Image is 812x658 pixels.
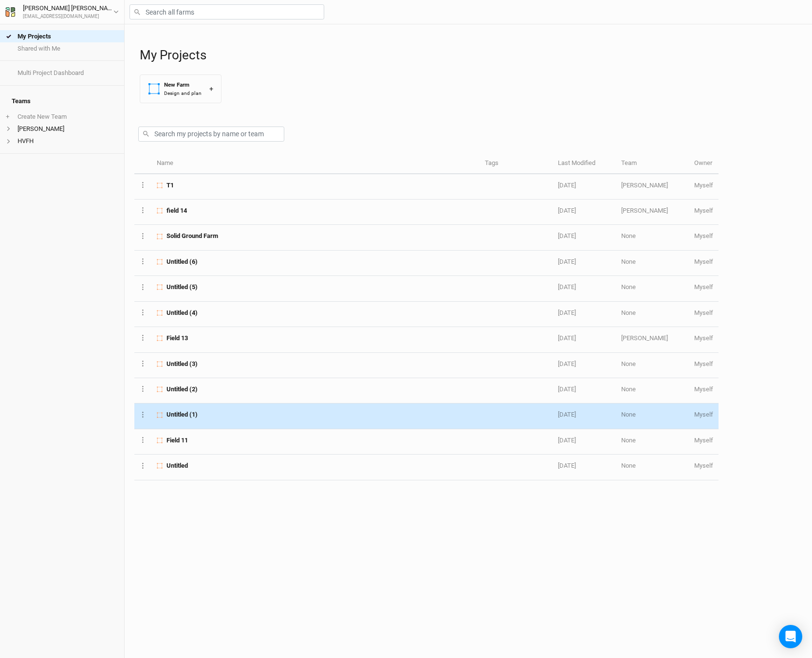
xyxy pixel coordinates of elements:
[616,200,689,225] td: [PERSON_NAME]
[480,153,553,174] th: Tags
[558,334,576,342] span: Apr 25, 2025 10:44 AM
[616,251,689,276] td: None
[694,309,713,316] span: acasner@hvfarmhub.org
[166,461,188,470] span: Untitled
[558,309,576,316] span: May 5, 2025 1:15 PM
[558,411,576,418] span: Mar 13, 2025 1:02 PM
[558,385,576,393] span: Mar 13, 2025 1:19 PM
[694,360,713,367] span: acasner@hvfarmhub.org
[694,437,713,444] span: acasner@hvfarmhub.org
[166,360,198,368] span: Untitled (3)
[694,232,713,239] span: acasner@hvfarmhub.org
[166,232,218,240] span: Solid Ground Farm
[616,174,689,200] td: [PERSON_NAME]
[616,378,689,403] td: None
[694,411,713,418] span: acasner@hvfarmhub.org
[694,283,713,291] span: acasner@hvfarmhub.org
[164,90,202,97] div: Design and plan
[694,207,713,214] span: acasner@hvfarmhub.org
[558,232,576,239] span: Aug 6, 2025 11:37 AM
[151,153,480,174] th: Name
[558,258,576,265] span: Jun 19, 2025 12:02 PM
[553,153,616,174] th: Last Modified
[779,625,802,648] div: Open Intercom Messenger
[694,258,713,265] span: acasner@hvfarmhub.org
[694,182,713,189] span: acasner@hvfarmhub.org
[558,182,576,189] span: Aug 6, 2025 3:29 PM
[558,360,576,367] span: Apr 11, 2025 3:43 PM
[616,327,689,352] td: [PERSON_NAME]
[166,206,187,215] span: field 14
[5,3,119,20] button: [PERSON_NAME] [PERSON_NAME][EMAIL_ADDRESS][DOMAIN_NAME]
[23,3,113,13] div: [PERSON_NAME] [PERSON_NAME]
[694,462,713,469] span: acasner@hvfarmhub.org
[616,403,689,429] td: None
[209,84,213,94] div: +
[6,113,9,121] span: +
[166,385,198,394] span: Untitled (2)
[166,410,198,419] span: Untitled (1)
[558,207,576,214] span: Aug 6, 2025 2:03 PM
[164,81,202,89] div: New Farm
[616,353,689,378] td: None
[616,153,689,174] th: Team
[694,334,713,342] span: acasner@hvfarmhub.org
[166,283,198,292] span: Untitled (5)
[558,283,576,291] span: Jun 2, 2025 11:57 AM
[166,181,174,190] span: T1
[616,455,689,480] td: None
[140,74,221,103] button: New FarmDesign and plan+
[689,153,719,174] th: Owner
[616,225,689,250] td: None
[166,309,198,317] span: Untitled (4)
[166,257,198,266] span: Untitled (6)
[616,302,689,327] td: None
[6,91,118,111] h4: Teams
[166,334,188,343] span: Field 13
[616,276,689,301] td: None
[558,437,576,444] span: Feb 4, 2025 11:09 AM
[129,4,324,19] input: Search all farms
[138,127,284,142] input: Search my projects by name or team
[558,462,576,469] span: Feb 3, 2025 11:01 AM
[140,48,802,63] h1: My Projects
[166,436,188,445] span: Field 11
[23,13,113,20] div: [EMAIL_ADDRESS][DOMAIN_NAME]
[616,429,689,455] td: None
[694,385,713,393] span: acasner@hvfarmhub.org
